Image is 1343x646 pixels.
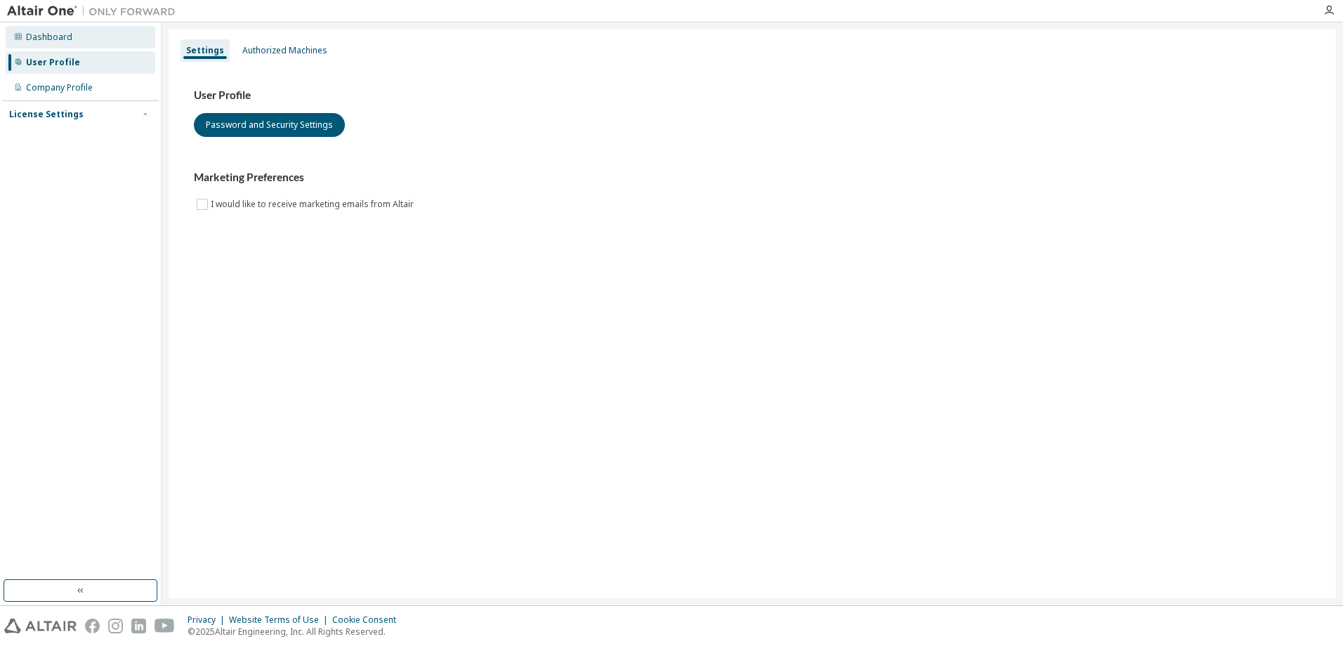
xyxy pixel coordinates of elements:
[9,109,84,120] div: License Settings
[108,619,123,633] img: instagram.svg
[155,619,175,633] img: youtube.svg
[229,614,332,626] div: Website Terms of Use
[26,32,72,43] div: Dashboard
[194,171,1311,185] h3: Marketing Preferences
[188,614,229,626] div: Privacy
[26,82,93,93] div: Company Profile
[7,4,183,18] img: Altair One
[4,619,77,633] img: altair_logo.svg
[242,45,327,56] div: Authorized Machines
[332,614,405,626] div: Cookie Consent
[194,88,1311,103] h3: User Profile
[186,45,224,56] div: Settings
[194,113,345,137] button: Password and Security Settings
[85,619,100,633] img: facebook.svg
[211,196,417,213] label: I would like to receive marketing emails from Altair
[188,626,405,638] p: © 2025 Altair Engineering, Inc. All Rights Reserved.
[26,57,80,68] div: User Profile
[131,619,146,633] img: linkedin.svg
